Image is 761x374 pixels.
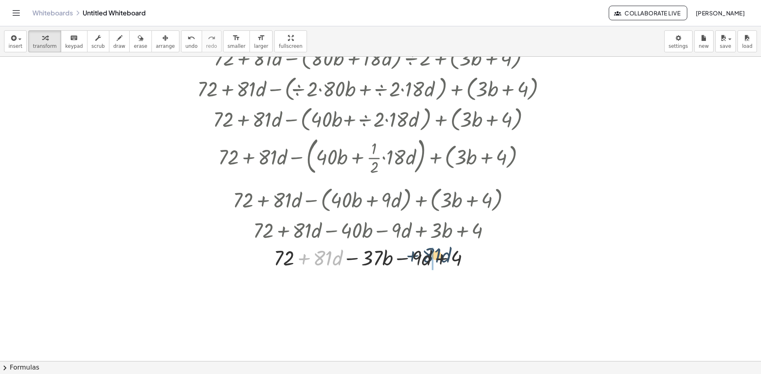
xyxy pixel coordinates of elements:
button: transform [28,30,61,52]
span: smaller [228,43,245,49]
i: redo [208,33,215,43]
i: undo [188,33,195,43]
span: load [742,43,752,49]
button: Toggle navigation [10,6,23,19]
span: erase [134,43,147,49]
button: format_sizelarger [249,30,273,52]
span: settings [669,43,688,49]
button: arrange [151,30,179,52]
button: format_sizesmaller [223,30,250,52]
span: larger [254,43,268,49]
button: settings [664,30,693,52]
span: save [720,43,731,49]
button: Collaborate Live [609,6,687,20]
span: fullscreen [279,43,302,49]
span: undo [185,43,198,49]
span: scrub [92,43,105,49]
button: [PERSON_NAME] [689,6,751,20]
button: insert [4,30,27,52]
button: fullscreen [274,30,307,52]
i: format_size [232,33,240,43]
button: keyboardkeypad [61,30,87,52]
span: transform [33,43,57,49]
span: redo [206,43,217,49]
button: erase [129,30,151,52]
button: redoredo [202,30,222,52]
button: load [738,30,757,52]
i: keyboard [70,33,78,43]
span: [PERSON_NAME] [695,9,745,17]
span: arrange [156,43,175,49]
button: save [715,30,736,52]
i: format_size [257,33,265,43]
button: draw [109,30,130,52]
span: keypad [65,43,83,49]
a: Whiteboards [32,9,73,17]
span: Collaborate Live [616,9,680,17]
span: new [699,43,709,49]
button: new [694,30,714,52]
span: insert [9,43,22,49]
span: draw [113,43,126,49]
button: scrub [87,30,109,52]
button: undoundo [181,30,202,52]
